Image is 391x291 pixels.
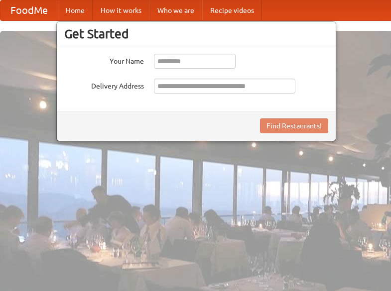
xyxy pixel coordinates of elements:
[0,0,58,20] a: FoodMe
[149,0,202,20] a: Who we are
[64,54,144,66] label: Your Name
[64,79,144,91] label: Delivery Address
[202,0,262,20] a: Recipe videos
[58,0,93,20] a: Home
[93,0,149,20] a: How it works
[260,118,328,133] button: Find Restaurants!
[64,26,328,41] h3: Get Started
